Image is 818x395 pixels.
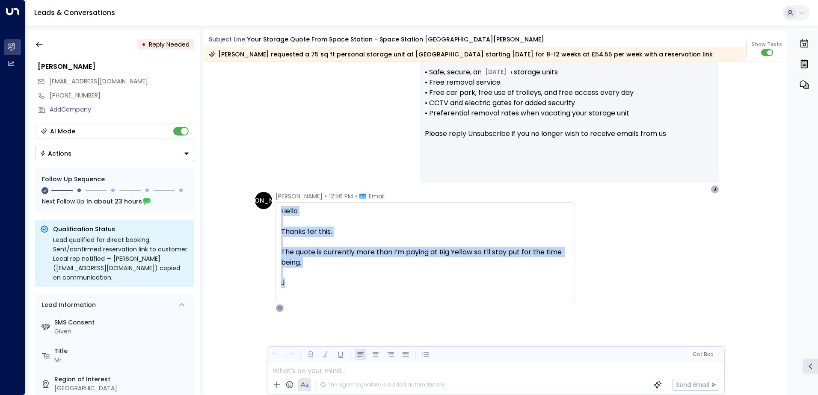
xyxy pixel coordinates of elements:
[355,192,357,200] span: •
[281,227,569,237] div: Thanks for this.
[54,318,191,327] label: SMS Consent
[209,50,713,59] div: [PERSON_NAME] requested a 75 sq ft personal storage unit at [GEOGRAPHIC_DATA] starting [DATE] for...
[752,41,782,48] span: Show Texts
[701,351,702,357] span: |
[281,206,569,216] div: Hello
[38,62,194,72] div: [PERSON_NAME]
[42,197,187,206] div: Next Follow Up:
[270,349,281,360] button: Undo
[325,192,327,200] span: •
[689,351,716,359] button: Cc|Bcc
[35,146,194,161] div: Button group with a nested menu
[276,192,323,200] span: [PERSON_NAME]
[281,247,569,268] div: The quote is currently more than I’m paying at Big Yellow so I’ll stay put for the time being.
[54,327,191,336] div: Given
[281,278,569,288] div: J
[247,35,544,44] div: Your storage quote from Space Station - Space Station [GEOGRAPHIC_DATA][PERSON_NAME]
[369,192,385,200] span: Email
[149,40,190,49] span: Reply Needed
[50,91,194,100] div: [PHONE_NUMBER]
[35,146,194,161] button: Actions
[285,349,296,360] button: Redo
[54,375,191,384] label: Region of Interest
[692,351,713,357] span: Cc Bcc
[54,356,191,365] div: Mr
[255,192,272,209] div: [PERSON_NAME]
[276,304,284,312] div: O
[142,37,146,52] div: •
[481,66,511,77] div: [DATE]
[54,347,191,356] label: Title
[49,77,148,86] span: jda0383@gmail.com
[34,8,115,18] a: Leads & Conversations
[50,105,194,114] div: AddCompany
[53,235,189,282] div: Lead qualified for direct booking. Sent/confirmed reservation link to customer. Local rep notifie...
[711,185,719,194] div: J
[49,77,148,85] span: [EMAIL_ADDRESS][DOMAIN_NAME]
[42,175,187,184] div: Follow Up Sequence
[320,381,445,389] div: The agent signature is added automatically
[86,197,142,206] span: In about 23 hours
[39,301,96,310] div: Lead Information
[54,384,191,393] div: [GEOGRAPHIC_DATA]
[50,127,75,136] div: AI Mode
[40,150,71,157] div: Actions
[209,35,246,44] span: Subject Line:
[53,225,189,233] p: Qualification Status
[329,192,353,200] span: 12:56 PM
